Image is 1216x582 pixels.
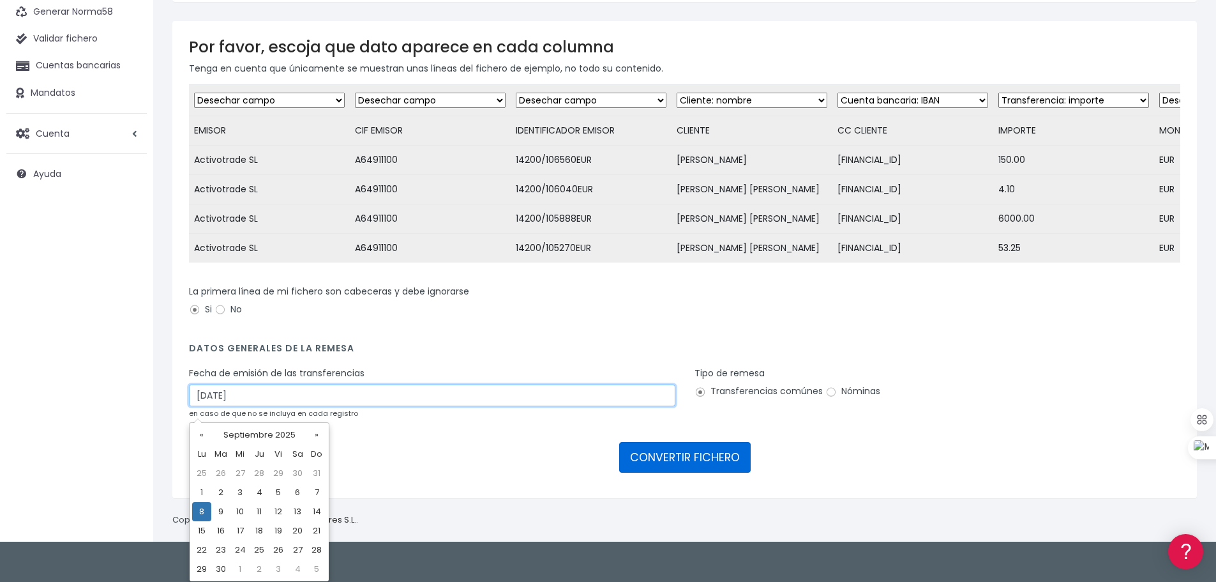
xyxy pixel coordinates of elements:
td: 14200/105270EUR [511,234,672,263]
a: Perfiles de empresas [13,221,243,241]
td: 23 [211,540,230,560]
a: POWERED BY ENCHANT [176,368,246,380]
th: « [192,425,211,445]
div: Facturación [13,254,243,266]
td: 4.10 [993,175,1154,204]
td: 5 [307,560,326,579]
td: 15 [192,521,211,540]
p: Tenga en cuenta que únicamente se muestran unas líneas del fichero de ejemplo, no todo su contenido. [189,61,1180,75]
div: Convertir ficheros [13,141,243,153]
td: [FINANCIAL_ID] [832,146,993,175]
a: Formatos [13,162,243,181]
td: 5 [269,483,288,502]
td: 16 [211,521,230,540]
th: Mi [230,445,250,464]
td: 14200/106560EUR [511,146,672,175]
th: Lu [192,445,211,464]
td: 14200/105888EUR [511,204,672,234]
td: [FINANCIAL_ID] [832,234,993,263]
th: Do [307,445,326,464]
h4: Datos generales de la remesa [189,343,1180,360]
th: » [307,425,326,445]
th: Septiembre 2025 [211,425,307,445]
td: 29 [192,560,211,579]
div: Programadores [13,307,243,319]
td: 28 [250,464,269,483]
td: 18 [250,521,269,540]
span: Ayuda [33,167,61,180]
td: 13 [288,502,307,521]
td: 26 [269,540,288,560]
h3: Por favor, escoja que dato aparece en cada columna [189,38,1180,56]
td: 150.00 [993,146,1154,175]
a: Problemas habituales [13,181,243,201]
label: Fecha de emisión de las transferencias [189,367,364,380]
label: Transferencias comúnes [694,385,823,398]
td: 6 [288,483,307,502]
label: Si [189,303,212,316]
td: 22 [192,540,211,560]
td: CLIENTE [672,116,832,146]
td: 24 [230,540,250,560]
td: [FINANCIAL_ID] [832,175,993,204]
td: 3 [269,560,288,579]
td: 4 [288,560,307,579]
td: IDENTIFICADOR EMISOR [511,116,672,146]
td: 14 [307,502,326,521]
a: Ayuda [6,160,147,187]
td: Activotrade SL [189,234,350,263]
td: EMISOR [189,116,350,146]
th: Ma [211,445,230,464]
td: 26 [211,464,230,483]
td: 2 [250,560,269,579]
td: 14200/106040EUR [511,175,672,204]
a: Mandatos [6,80,147,107]
td: 21 [307,521,326,540]
td: A64911100 [350,234,511,263]
td: A64911100 [350,146,511,175]
a: General [13,274,243,294]
td: A64911100 [350,175,511,204]
td: 29 [269,464,288,483]
th: Ju [250,445,269,464]
td: 8 [192,502,211,521]
small: en caso de que no se incluya en cada registro [189,408,358,418]
label: Tipo de remesa [694,367,765,380]
td: Activotrade SL [189,146,350,175]
td: 53.25 [993,234,1154,263]
label: Nóminas [825,385,880,398]
label: No [214,303,242,316]
td: Activotrade SL [189,175,350,204]
a: Cuenta [6,120,147,147]
td: 28 [307,540,326,560]
th: Sa [288,445,307,464]
td: [PERSON_NAME] [PERSON_NAME] [672,175,832,204]
button: Contáctanos [13,342,243,364]
a: Videotutoriales [13,201,243,221]
td: 25 [250,540,269,560]
td: Activotrade SL [189,204,350,234]
td: 25 [192,464,211,483]
th: Vi [269,445,288,464]
td: [PERSON_NAME] [PERSON_NAME] [672,204,832,234]
label: La primera línea de mi fichero son cabeceras y debe ignorarse [189,285,469,298]
td: 1 [230,560,250,579]
td: 17 [230,521,250,540]
td: 1 [192,483,211,502]
a: API [13,326,243,346]
td: 4 [250,483,269,502]
td: [PERSON_NAME] [672,146,832,175]
td: 27 [230,464,250,483]
td: 11 [250,502,269,521]
td: CIF EMISOR [350,116,511,146]
p: Copyright © 2025 . [172,514,358,527]
td: CC CLIENTE [832,116,993,146]
div: Información general [13,89,243,101]
span: Cuenta [36,126,70,139]
td: 9 [211,502,230,521]
td: [PERSON_NAME] [PERSON_NAME] [672,234,832,263]
td: 19 [269,521,288,540]
td: 12 [269,502,288,521]
td: 7 [307,483,326,502]
td: 31 [307,464,326,483]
